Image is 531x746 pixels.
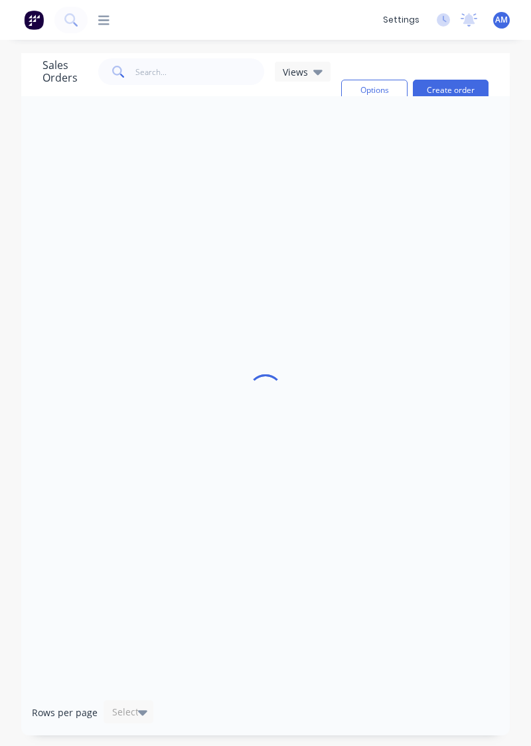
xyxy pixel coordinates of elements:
[135,58,265,85] input: Search...
[42,59,88,84] h1: Sales Orders
[24,10,44,30] img: Factory
[112,706,147,719] div: Select...
[283,65,308,79] span: Views
[495,14,508,26] span: AM
[413,80,489,101] button: Create order
[341,80,408,101] button: Options
[32,706,98,719] span: Rows per page
[376,10,426,30] div: settings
